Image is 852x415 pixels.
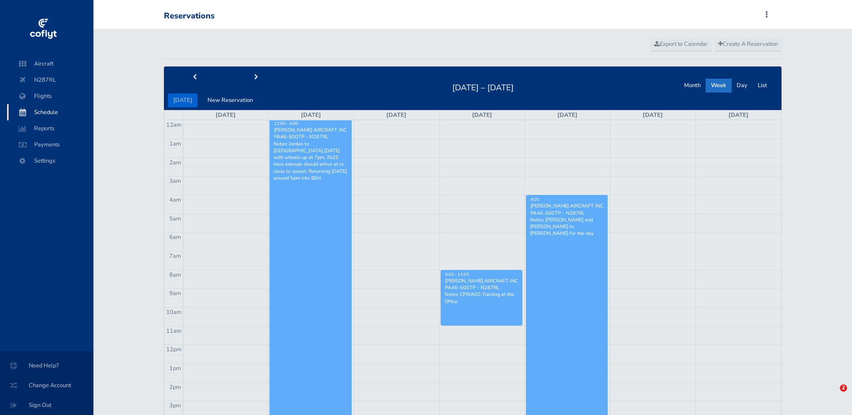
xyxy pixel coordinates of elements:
span: 12pm [166,345,181,353]
a: [DATE] [557,111,578,119]
span: 3am [169,177,181,185]
span: Export to Calendar [654,40,708,48]
a: Create A Reservation [714,38,782,51]
a: Export to Calendar [650,38,712,51]
a: [DATE] [216,111,236,119]
span: N287RL [16,72,84,88]
a: [DATE] [472,111,492,119]
button: Week [706,79,732,93]
img: coflyt logo [28,16,58,43]
span: 1pm [169,364,181,372]
span: 8am [169,271,181,279]
div: [PERSON_NAME] AIRCRAFT INC PA46-500TP - N287RL [530,203,604,216]
a: [DATE] [386,111,406,119]
span: 2pm [169,383,181,391]
a: [DATE] [728,111,749,119]
span: 8:00 - 11:00 [445,272,469,277]
a: [DATE] [301,111,321,119]
span: 1am [169,140,181,148]
div: [PERSON_NAME] AIRCRAFT INC PA46-500TP - N287RL [445,278,519,291]
span: 12:00 - 4:00 [274,121,298,126]
span: Sign Out [11,397,83,413]
span: 2 [840,384,847,392]
span: Aircraft [16,56,84,72]
span: Payments [16,137,84,153]
span: 10am [166,308,181,316]
button: next [225,71,287,84]
span: 4am [169,196,181,204]
span: Settings [16,153,84,169]
button: prev [164,71,226,84]
span: 12am [166,121,181,129]
span: Reports [16,120,84,137]
iframe: Intercom live chat [821,384,843,406]
p: Notes: [PERSON_NAME] and [PERSON_NAME] to [PERSON_NAME] for the day [530,216,604,237]
button: New Reservation [202,93,258,107]
span: 2am [169,159,181,167]
button: Month [679,79,706,93]
button: Day [731,79,753,93]
button: [DATE] [168,93,198,107]
span: 5am [169,215,181,223]
span: 11am [166,327,181,335]
span: Schedule [16,104,84,120]
span: 7am [169,252,181,260]
span: 4:00 [530,197,539,202]
span: Flights [16,88,84,104]
span: 9am [169,289,181,297]
div: Reservations [164,11,215,21]
h2: [DATE] – [DATE] [447,80,519,93]
span: Need Help? [11,358,83,374]
p: Notes: Jordan to [GEOGRAPHIC_DATA] [DATE] with wheels up at 7pm, 2h25 mins enroute should arrive ... [274,141,348,181]
button: List [752,79,773,93]
span: 3pm [169,402,181,410]
p: Notes: CPR/AED Training at the Office [445,291,519,305]
div: [PERSON_NAME] AIRCRAFT INC PA46-500TP - N287RL [274,127,348,140]
span: Change Account [11,377,83,393]
a: [DATE] [643,111,663,119]
span: Create A Reservation [718,40,778,48]
span: 6am [169,233,181,241]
